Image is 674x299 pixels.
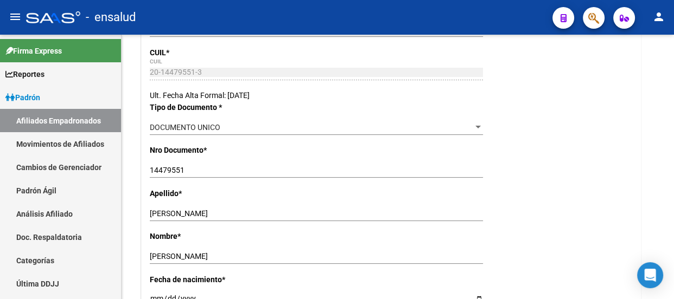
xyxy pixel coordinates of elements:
[150,47,295,58] p: CUIL
[150,89,633,101] div: Ult. Fecha Alta Formal: [DATE]
[150,274,295,285] p: Fecha de nacimiento
[150,144,295,156] p: Nro Documento
[150,101,295,113] p: Tipo de Documento *
[5,92,40,103] span: Padrón
[150,230,295,242] p: Nombre
[5,68,44,80] span: Reportes
[150,123,220,132] span: DOCUMENTO UNICO
[652,10,665,23] mat-icon: person
[9,10,22,23] mat-icon: menu
[150,187,295,199] p: Apellido
[86,5,136,29] span: - ensalud
[637,262,663,288] div: Open Intercom Messenger
[5,45,62,57] span: Firma Express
